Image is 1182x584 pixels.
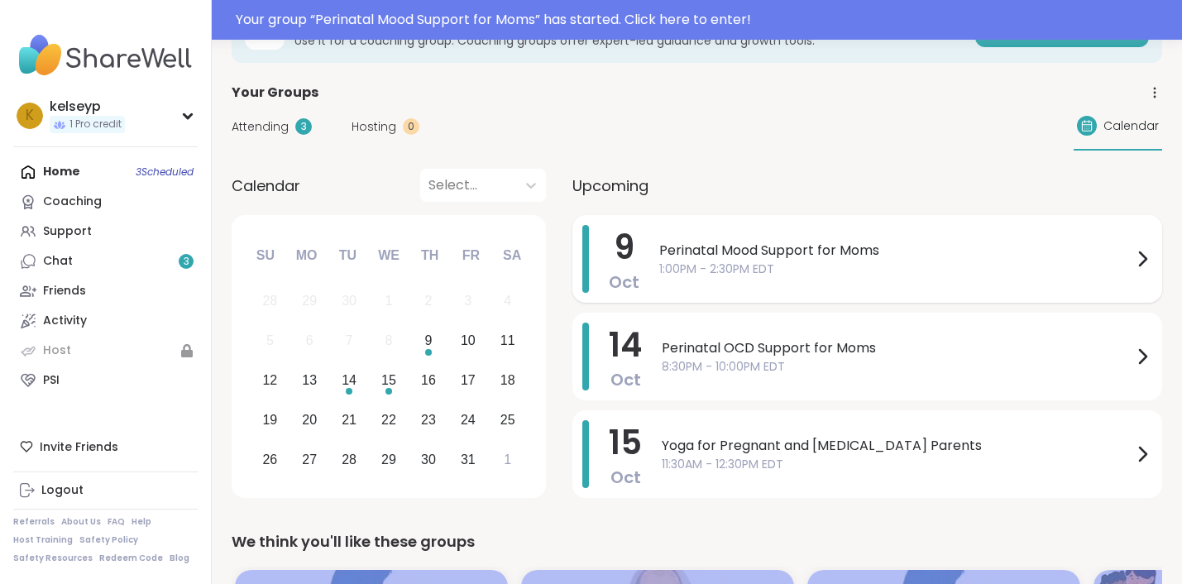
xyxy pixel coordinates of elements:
[13,366,198,395] a: PSI
[342,409,357,431] div: 21
[232,118,289,136] span: Attending
[381,409,396,431] div: 22
[371,402,407,438] div: Choose Wednesday, October 22nd, 2025
[292,442,328,477] div: Choose Monday, October 27th, 2025
[346,329,353,352] div: 7
[461,369,476,391] div: 17
[252,323,288,359] div: Not available Sunday, October 5th, 2025
[288,237,324,274] div: Mo
[385,290,393,312] div: 1
[371,363,407,399] div: Choose Wednesday, October 15th, 2025
[266,329,274,352] div: 5
[262,409,277,431] div: 19
[13,516,55,528] a: Referrals
[500,409,515,431] div: 25
[302,409,317,431] div: 20
[332,284,367,319] div: Not available Tuesday, September 30th, 2025
[490,363,525,399] div: Choose Saturday, October 18th, 2025
[371,237,407,274] div: We
[43,372,60,389] div: PSI
[450,402,486,438] div: Choose Friday, October 24th, 2025
[292,284,328,319] div: Not available Monday, September 29th, 2025
[13,247,198,276] a: Chat3
[236,10,1172,30] div: Your group “ Perinatal Mood Support for Moms ” has started. Click here to enter!
[43,253,73,270] div: Chat
[452,237,489,274] div: Fr
[13,336,198,366] a: Host
[424,329,432,352] div: 9
[232,530,1162,553] div: We think you'll like these groups
[13,306,198,336] a: Activity
[385,329,393,352] div: 8
[26,105,34,127] span: k
[403,118,419,135] div: 0
[43,194,102,210] div: Coaching
[342,448,357,471] div: 28
[262,290,277,312] div: 28
[490,442,525,477] div: Choose Saturday, November 1st, 2025
[61,516,101,528] a: About Us
[13,476,198,505] a: Logout
[43,283,86,299] div: Friends
[381,369,396,391] div: 15
[184,255,189,269] span: 3
[662,358,1132,376] span: 8:30PM - 10:00PM EDT
[262,369,277,391] div: 12
[302,290,317,312] div: 29
[69,117,122,132] span: 1 Pro credit
[411,402,447,438] div: Choose Thursday, October 23rd, 2025
[50,98,125,116] div: kelseyp
[371,442,407,477] div: Choose Wednesday, October 29th, 2025
[13,534,73,546] a: Host Training
[342,290,357,312] div: 30
[262,448,277,471] div: 26
[13,217,198,247] a: Support
[614,224,634,270] span: 9
[332,363,367,399] div: Choose Tuesday, October 14th, 2025
[13,432,198,462] div: Invite Friends
[421,369,436,391] div: 16
[13,187,198,217] a: Coaching
[572,175,648,197] span: Upcoming
[295,118,312,135] div: 3
[170,553,189,564] a: Blog
[411,442,447,477] div: Choose Thursday, October 30th, 2025
[662,338,1132,358] span: Perinatal OCD Support for Moms
[412,237,448,274] div: Th
[609,419,642,466] span: 15
[252,402,288,438] div: Choose Sunday, October 19th, 2025
[421,409,436,431] div: 23
[504,290,511,312] div: 4
[450,323,486,359] div: Choose Friday, October 10th, 2025
[411,284,447,319] div: Not available Thursday, October 2nd, 2025
[294,32,965,49] h3: Use it for a coaching group. Coaching groups offer expert-led guidance and growth tools.
[494,237,530,274] div: Sa
[490,402,525,438] div: Choose Saturday, October 25th, 2025
[461,329,476,352] div: 10
[132,516,151,528] a: Help
[302,448,317,471] div: 27
[43,313,87,329] div: Activity
[332,442,367,477] div: Choose Tuesday, October 28th, 2025
[232,175,300,197] span: Calendar
[411,363,447,399] div: Choose Thursday, October 16th, 2025
[609,322,642,368] span: 14
[342,369,357,391] div: 14
[381,448,396,471] div: 29
[250,281,527,479] div: month 2025-10
[490,323,525,359] div: Choose Saturday, October 11th, 2025
[108,516,125,528] a: FAQ
[306,329,313,352] div: 6
[252,442,288,477] div: Choose Sunday, October 26th, 2025
[504,448,511,471] div: 1
[1154,7,1175,28] div: Close Step
[41,482,84,499] div: Logout
[450,442,486,477] div: Choose Friday, October 31st, 2025
[352,118,396,136] span: Hosting
[252,363,288,399] div: Choose Sunday, October 12th, 2025
[610,466,641,489] span: Oct
[450,363,486,399] div: Choose Friday, October 17th, 2025
[490,284,525,319] div: Not available Saturday, October 4th, 2025
[79,534,138,546] a: Safety Policy
[247,237,284,274] div: Su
